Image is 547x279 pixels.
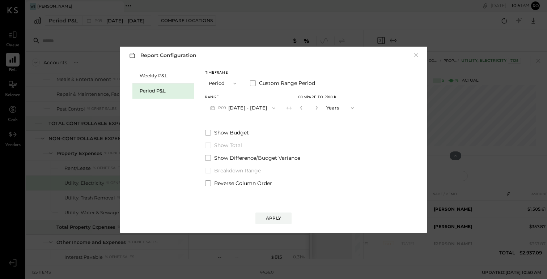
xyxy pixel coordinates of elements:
div: Period P&L [140,87,190,94]
button: Period [205,77,241,90]
span: Show Difference/Budget Variance [214,154,300,162]
span: Compare to Prior [298,96,336,99]
span: Breakdown Range [214,167,261,174]
span: Show Budget [214,129,249,136]
span: P09 [218,105,228,111]
div: Apply [266,215,281,221]
button: Years [323,101,359,115]
span: Show Total [214,142,242,149]
span: Custom Range Period [259,80,315,87]
div: Timeframe [205,71,241,75]
button: × [413,52,419,59]
div: Weekly P&L [140,72,190,79]
span: Reverse Column Order [214,180,272,187]
h3: Report Configuration [128,51,196,60]
div: Range [205,96,280,99]
button: P09[DATE] - [DATE] [205,101,280,115]
button: Apply [255,213,292,224]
